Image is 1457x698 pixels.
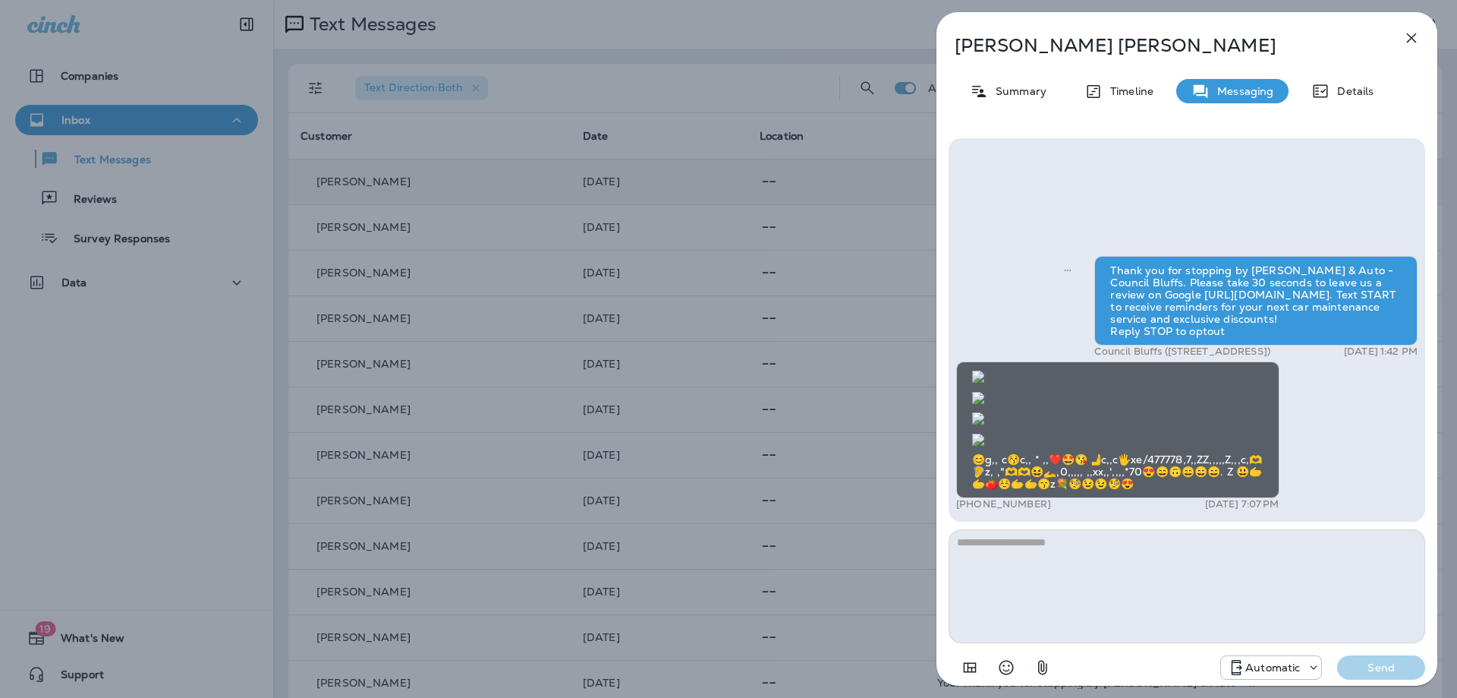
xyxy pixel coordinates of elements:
[972,371,984,383] img: twilio-download
[972,392,984,404] img: twilio-download
[1245,662,1300,674] p: Automatic
[1103,85,1153,97] p: Timeline
[1205,498,1279,510] p: [DATE] 7:07 PM
[1094,256,1418,346] div: Thank you for stopping by [PERSON_NAME] & Auto - Council Bluffs. Please take 30 seconds to leave ...
[955,35,1369,56] p: [PERSON_NAME] [PERSON_NAME]
[1064,263,1072,276] span: Sent
[1210,85,1273,97] p: Messaging
[956,362,1279,498] div: 😊g,, c😚c,, * ,,❤️🤩😘🫸c,,c🖐️xe/477778,7,,ZZ,,,,,Z,,,c,🫶🦻z, ,"🫶🫶😆🫴,0,,,,, ,,xx,,',,,,*70😍😄🙃😄😄😄. Z 😃🫱...
[1344,346,1418,358] p: [DATE] 1:42 PM
[988,85,1046,97] p: Summary
[972,412,984,425] img: twilio-download
[991,652,1021,683] button: Select an emoji
[972,434,984,446] img: twilio-download
[955,652,985,683] button: Add in a premade template
[956,498,1051,510] p: [PHONE_NUMBER]
[1094,346,1270,358] p: Council Bluffs ([STREET_ADDRESS])
[1330,85,1374,97] p: Details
